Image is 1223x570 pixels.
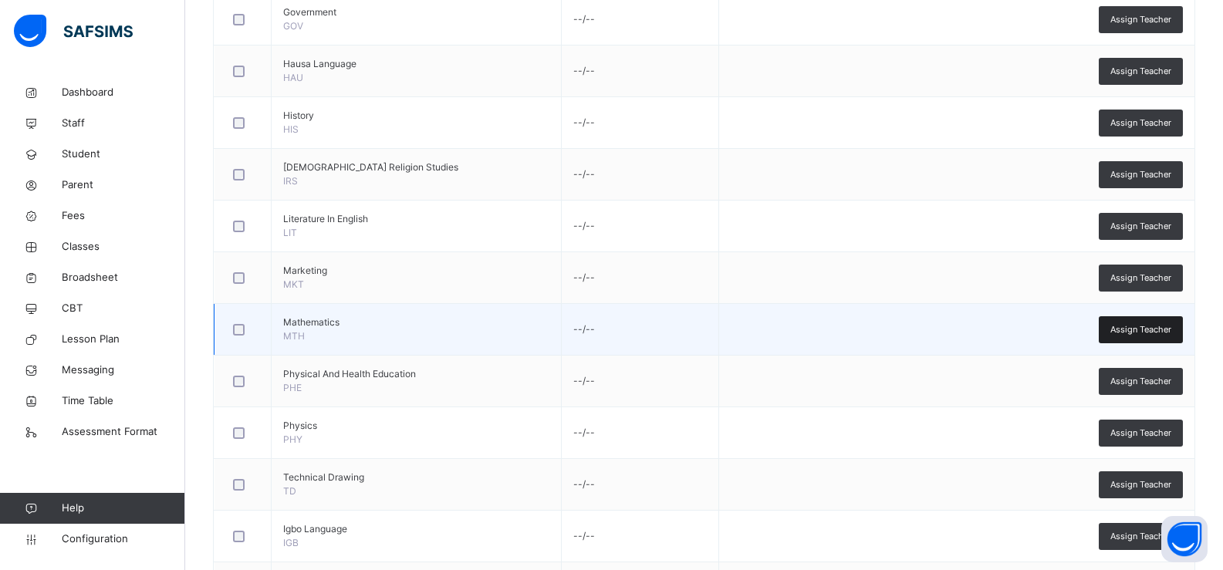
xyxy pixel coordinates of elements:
span: Government [283,5,549,19]
span: Time Table [62,393,185,409]
span: Assessment Format [62,424,185,440]
span: Dashboard [62,85,185,100]
span: Lesson Plan [62,332,185,347]
span: Assign Teacher [1110,323,1171,336]
span: Mathematics [283,315,549,329]
td: --/-- [561,356,718,407]
span: Marketing [283,264,549,278]
img: safsims [14,15,133,47]
td: --/-- [561,46,718,97]
span: HAU [283,72,303,83]
span: Classes [62,239,185,255]
span: Help [62,501,184,516]
td: --/-- [561,304,718,356]
span: GOV [283,20,303,32]
span: Assign Teacher [1110,65,1171,78]
span: Assign Teacher [1110,530,1171,543]
span: MKT [283,278,304,290]
span: MTH [283,330,305,342]
span: Assign Teacher [1110,220,1171,233]
span: IGB [283,537,299,548]
span: Hausa Language [283,57,549,71]
span: Assign Teacher [1110,375,1171,388]
span: Student [62,147,185,162]
span: LIT [283,227,297,238]
span: Physics [283,419,549,433]
td: --/-- [561,252,718,304]
span: HIS [283,123,299,135]
td: --/-- [561,97,718,149]
td: --/-- [561,459,718,511]
span: Assign Teacher [1110,427,1171,440]
span: Parent [62,177,185,193]
span: PHE [283,382,302,393]
span: Physical And Health Education [283,367,549,381]
span: Broadsheet [62,270,185,285]
span: IRS [283,175,298,187]
span: Assign Teacher [1110,13,1171,26]
span: Assign Teacher [1110,272,1171,285]
button: Open asap [1161,516,1208,562]
span: History [283,109,549,123]
span: Configuration [62,531,184,547]
span: [DEMOGRAPHIC_DATA] Religion Studies [283,160,549,174]
span: PHY [283,433,302,445]
span: Staff [62,116,185,131]
span: Igbo Language [283,522,549,536]
span: Technical Drawing [283,471,549,484]
td: --/-- [561,201,718,252]
span: Fees [62,208,185,224]
td: --/-- [561,149,718,201]
span: Literature In English [283,212,549,226]
span: Assign Teacher [1110,168,1171,181]
span: Assign Teacher [1110,116,1171,130]
td: --/-- [561,511,718,562]
td: --/-- [561,407,718,459]
span: CBT [62,301,185,316]
span: TD [283,485,296,497]
span: Messaging [62,363,185,378]
span: Assign Teacher [1110,478,1171,491]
